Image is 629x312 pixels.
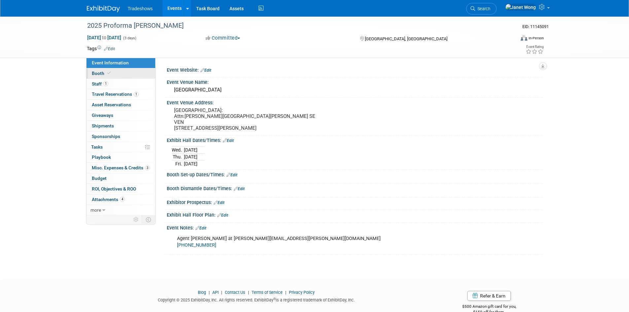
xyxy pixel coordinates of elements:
a: Shipments [87,121,155,131]
div: Booth Set-up Dates/Times: [167,170,542,178]
span: to [101,35,107,40]
a: Terms of Service [252,290,283,295]
div: Exhibit Hall Floor Plan: [167,210,542,219]
div: Booth Dismantle Dates/Times: [167,184,542,192]
span: Booth [92,71,112,76]
a: more [87,205,155,215]
td: Tags [87,45,115,52]
span: Budget [92,176,107,181]
span: Shipments [92,123,114,128]
a: Staff1 [87,79,155,89]
a: Edit [234,187,245,191]
a: Privacy Policy [289,290,315,295]
div: Event Website: [167,65,542,74]
span: (3 days) [122,36,136,40]
div: Event Format [476,34,544,44]
td: [DATE] [184,147,197,154]
span: Asset Reservations [92,102,131,107]
a: Search [466,3,497,15]
a: Misc. Expenses & Credits3 [87,163,155,173]
a: Attachments4 [87,194,155,205]
pre: [GEOGRAPHIC_DATA]: Attn:[PERSON_NAME][GEOGRAPHIC_DATA][PERSON_NAME] SEVEN [STREET_ADDRESS][PERSON... [174,107,316,131]
span: Staff [92,81,108,87]
td: Fri. [172,160,184,167]
img: ExhibitDay [87,6,120,12]
a: Event Information [87,58,155,68]
a: ROI, Objectives & ROO [87,184,155,194]
a: Giveaways [87,110,155,121]
a: [PHONE_NUMBER] [177,242,216,248]
td: [DATE] [184,160,197,167]
a: Edit [195,226,206,230]
a: Edit [223,138,234,143]
span: [DATE] [DATE] [87,35,122,41]
div: Event Venue Name: [167,77,542,86]
td: Personalize Event Tab Strip [130,215,142,224]
span: Event Information [92,60,129,65]
a: Asset Reservations [87,100,155,110]
div: Exhibit Hall Dates/Times: [167,135,542,144]
span: Tasks [91,144,103,150]
a: Edit [227,173,237,177]
td: Wed. [172,147,184,154]
span: Search [475,6,490,11]
span: more [90,207,101,213]
span: Attachments [92,197,125,202]
img: Janet Wong [505,4,536,11]
a: Playbook [87,152,155,162]
div: Copyright © 2025 ExhibitDay, Inc. All rights reserved. ExhibitDay is a registered trademark of Ex... [87,295,426,303]
span: ROI, Objectives & ROO [92,186,136,191]
span: Playbook [92,155,111,160]
span: 1 [103,81,108,86]
td: [DATE] [184,154,197,160]
img: Format-Inperson.png [521,35,527,41]
sup: ® [273,297,276,301]
span: Misc. Expenses & Credits [92,165,150,170]
a: Contact Us [225,290,245,295]
a: Refer & Earn [467,291,511,301]
span: Sponsorships [92,134,120,139]
span: 4 [120,197,125,202]
td: Toggle Event Tabs [142,215,155,224]
a: API [212,290,219,295]
div: Exhibitor Prospectus: [167,197,542,206]
div: In-Person [528,36,544,41]
a: Edit [217,213,228,218]
span: Travel Reservations [92,91,139,97]
span: | [246,290,251,295]
div: Agent [PERSON_NAME] at [PERSON_NAME][EMAIL_ADDRESS][PERSON_NAME][DOMAIN_NAME] [172,232,470,252]
div: 2025 Proforma [PERSON_NAME] [85,20,505,32]
a: Edit [200,68,211,73]
a: Travel Reservations1 [87,89,155,99]
a: Edit [214,200,225,205]
span: Tradeshows [128,6,153,11]
a: Blog [198,290,206,295]
span: | [220,290,224,295]
a: Booth [87,68,155,79]
span: 3 [145,165,150,170]
button: Committed [203,35,243,42]
div: Event Rating [526,45,543,49]
div: Event Notes: [167,223,542,231]
div: [GEOGRAPHIC_DATA] [172,85,538,95]
span: | [207,290,211,295]
span: | [284,290,288,295]
a: Budget [87,173,155,184]
span: Event ID: 11145091 [522,24,549,29]
a: Sponsorships [87,131,155,142]
td: Thu. [172,154,184,160]
i: Booth reservation complete [107,71,111,75]
span: 1 [134,92,139,97]
span: Giveaways [92,113,113,118]
a: Tasks [87,142,155,152]
span: [GEOGRAPHIC_DATA], [GEOGRAPHIC_DATA] [365,36,447,41]
div: Event Venue Address: [167,98,542,106]
a: Edit [104,47,115,51]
